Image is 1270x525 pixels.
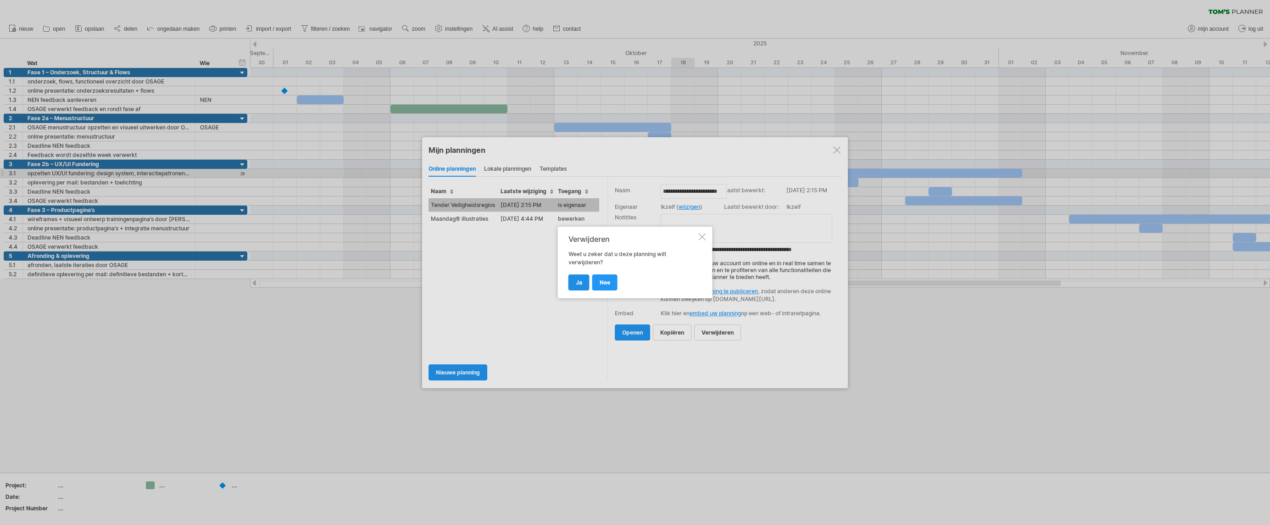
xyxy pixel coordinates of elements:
[568,235,697,243] div: Verwijderen
[568,235,697,290] div: Weet u zeker dat u deze planning wilt verwijderen?
[576,279,582,286] span: ja
[600,279,610,286] span: nee
[568,274,590,290] a: ja
[592,274,618,290] a: nee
